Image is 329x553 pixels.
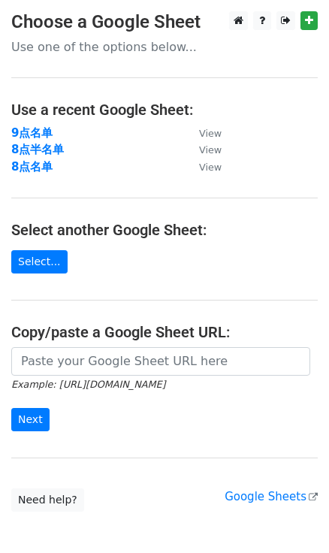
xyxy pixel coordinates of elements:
[11,250,68,273] a: Select...
[199,144,222,156] small: View
[11,160,53,174] a: 8点名单
[184,126,222,140] a: View
[11,347,310,376] input: Paste your Google Sheet URL here
[11,379,165,390] small: Example: [URL][DOMAIN_NAME]
[11,11,318,33] h3: Choose a Google Sheet
[225,490,318,503] a: Google Sheets
[184,160,222,174] a: View
[11,101,318,119] h4: Use a recent Google Sheet:
[11,143,64,156] a: 8点半名单
[11,323,318,341] h4: Copy/paste a Google Sheet URL:
[11,221,318,239] h4: Select another Google Sheet:
[11,39,318,55] p: Use one of the options below...
[199,162,222,173] small: View
[11,408,50,431] input: Next
[11,488,84,512] a: Need help?
[199,128,222,139] small: View
[184,143,222,156] a: View
[11,126,53,140] a: 9点名单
